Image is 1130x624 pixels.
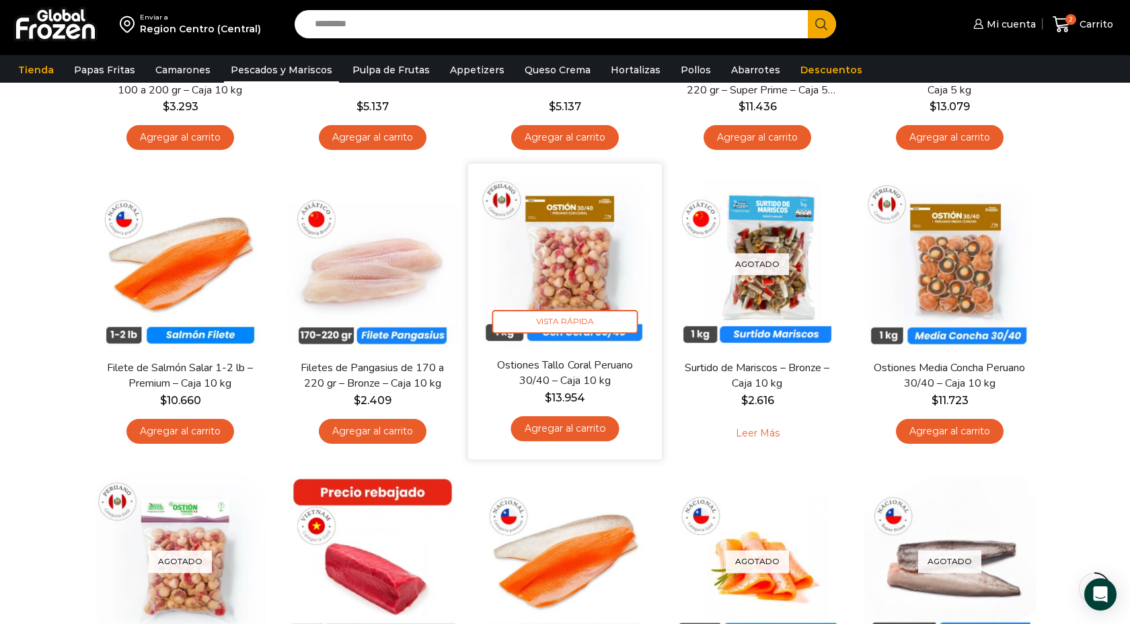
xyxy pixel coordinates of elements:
a: Agregar al carrito: “Jaiba Desmenuzada Cocida - Caja 5 kg” [896,125,1004,150]
span: $ [160,394,167,407]
span: 2 [1065,14,1076,25]
a: Agregar al carrito: “Salmón en Porciones de 180 a 220 gr - Super Prime - Caja 5 kg” [704,125,811,150]
span: $ [932,394,938,407]
a: Agregar al carrito: “Ostiones Media Concha Peruano 30/40 - Caja 10 kg” [896,419,1004,444]
a: Agregar al carrito: “Filetes de Merluza Hubbsi de 100 a 200 gr – Caja 10 kg” [126,125,234,150]
a: Hortalizas [604,57,667,83]
a: 2 Carrito [1049,9,1117,40]
a: Agregar al carrito: “Ostiones Tallo Coral Peruano 30/40 - Caja 10 kg” [511,416,619,441]
a: Queso Crema [518,57,597,83]
span: $ [354,394,361,407]
a: Agregar al carrito: “Filete de Salmón Salar 1-2 lb – Premium - Caja 10 kg” [126,419,234,444]
a: Abarrotes [724,57,787,83]
p: Agotado [726,253,789,276]
bdi: 2.616 [741,394,774,407]
a: Appetizers [443,57,511,83]
a: Filete de Salmón Salar 1-2 lb – Premium – Caja 10 kg [103,360,258,391]
a: Pulpa de Frutas [346,57,437,83]
span: $ [356,100,363,113]
a: Agregar al carrito: “Vainas de Calamar - Caja 10 kg” [511,125,619,150]
a: Papas Fritas [67,57,142,83]
a: Tienda [11,57,61,83]
p: Agotado [149,551,212,573]
a: Agregar al carrito: “Anillos de Calamar - Caja 10 kg” [319,125,426,150]
a: Mi cuenta [970,11,1036,38]
bdi: 10.660 [160,394,201,407]
span: $ [739,100,745,113]
div: Region Centro (Central) [140,22,261,36]
bdi: 5.137 [356,100,389,113]
a: Ostiones Tallo Coral Peruano 30/40 – Caja 10 kg [487,358,643,389]
bdi: 5.137 [549,100,581,113]
span: Mi cuenta [983,17,1036,31]
a: Camarones [149,57,217,83]
a: Descuentos [794,57,869,83]
span: Carrito [1076,17,1113,31]
bdi: 13.079 [930,100,970,113]
span: $ [549,100,556,113]
a: Ostiones Media Concha Peruano 30/40 – Caja 10 kg [872,360,1027,391]
span: Vista Rápida [492,310,638,334]
span: $ [930,100,936,113]
p: Agotado [726,551,789,573]
button: Search button [808,10,836,38]
div: Open Intercom Messenger [1084,578,1117,611]
a: Filetes de Pangasius de 170 a 220 gr – Bronze – Caja 10 kg [295,360,450,391]
a: Leé más sobre “Surtido de Mariscos - Bronze - Caja 10 kg” [715,419,800,447]
bdi: 13.954 [545,391,585,404]
p: Agotado [918,551,981,573]
bdi: 2.409 [354,394,391,407]
span: $ [741,394,748,407]
div: Enviar a [140,13,261,22]
bdi: 11.436 [739,100,777,113]
a: Pollos [674,57,718,83]
bdi: 3.293 [163,100,198,113]
a: Pescados y Mariscos [224,57,339,83]
a: Agregar al carrito: “Filetes de Pangasius de 170 a 220 gr - Bronze - Caja 10 kg” [319,419,426,444]
span: $ [163,100,169,113]
img: address-field-icon.svg [120,13,140,36]
bdi: 11.723 [932,394,969,407]
span: $ [545,391,552,404]
a: Surtido de Mariscos – Bronze – Caja 10 kg [680,360,835,391]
